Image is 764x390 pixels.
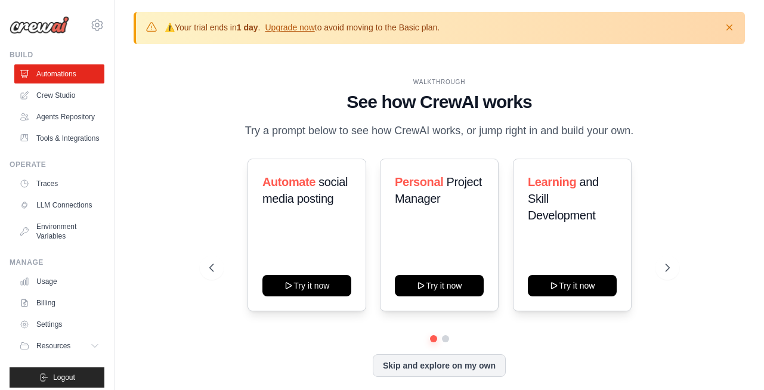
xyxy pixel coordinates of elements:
a: Agents Repository [14,107,104,126]
div: Operate [10,160,104,169]
a: Usage [14,272,104,291]
a: Upgrade now [265,23,314,32]
p: Your trial ends in . to avoid moving to the Basic plan. [165,21,440,33]
h1: See how CrewAI works [209,91,670,113]
a: Crew Studio [14,86,104,105]
button: Try it now [395,275,484,296]
strong: ⚠️ [165,23,175,32]
span: Logout [53,373,75,382]
a: Settings [14,315,104,334]
a: LLM Connections [14,196,104,215]
div: Manage [10,258,104,267]
button: Logout [10,367,104,388]
a: Environment Variables [14,217,104,246]
a: Billing [14,293,104,312]
button: Resources [14,336,104,355]
span: and Skill Development [528,175,599,222]
button: Skip and explore on my own [373,354,506,377]
strong: 1 day [237,23,258,32]
span: Personal [395,175,443,188]
div: WALKTHROUGH [209,78,670,86]
p: Try a prompt below to see how CrewAI works, or jump right in and build your own. [239,122,640,140]
a: Traces [14,174,104,193]
button: Try it now [528,275,617,296]
a: Automations [14,64,104,83]
span: Automate [262,175,316,188]
button: Try it now [262,275,351,296]
span: Learning [528,175,576,188]
a: Tools & Integrations [14,129,104,148]
img: Logo [10,16,69,34]
span: social media posting [262,175,348,205]
span: Resources [36,341,70,351]
div: Build [10,50,104,60]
